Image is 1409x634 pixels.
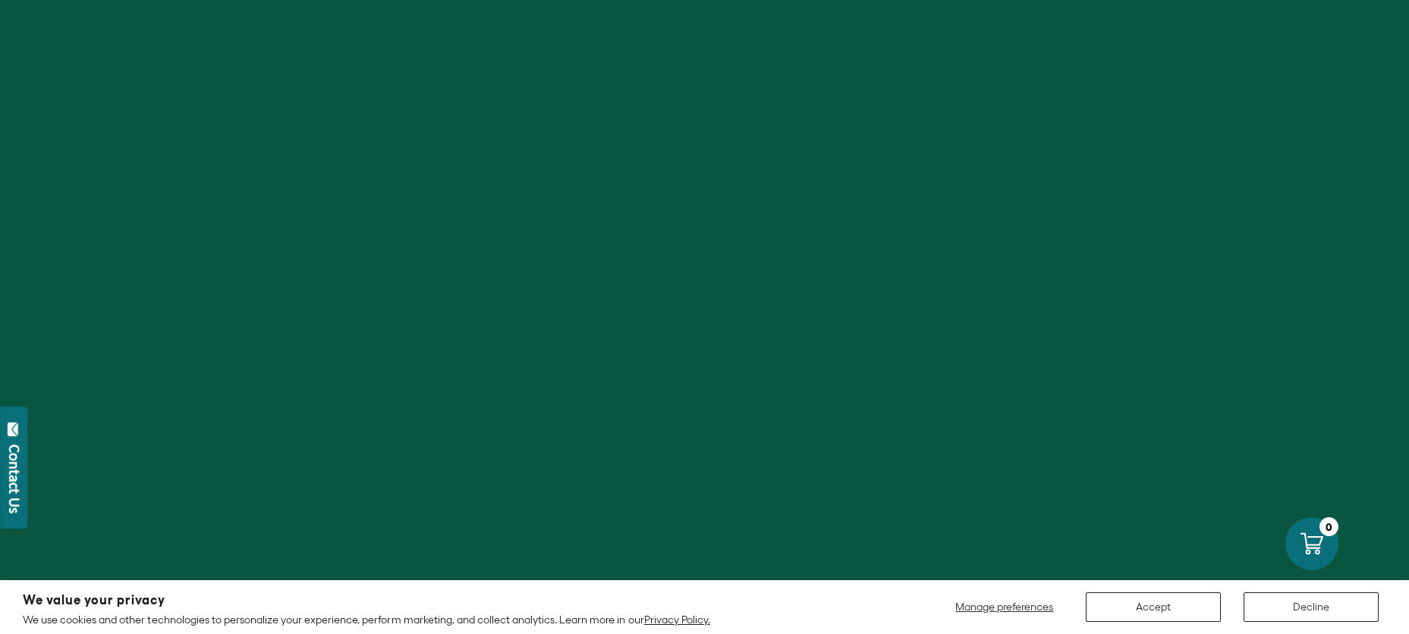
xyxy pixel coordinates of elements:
div: Contact Us [7,444,22,513]
p: We use cookies and other technologies to personalize your experience, perform marketing, and coll... [23,613,710,626]
div: 0 [1319,517,1338,536]
button: Decline [1244,592,1379,622]
button: Manage preferences [946,592,1063,622]
span: Manage preferences [955,601,1053,613]
button: Accept [1086,592,1221,622]
h2: We value your privacy [23,594,710,607]
a: Privacy Policy. [644,614,710,626]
